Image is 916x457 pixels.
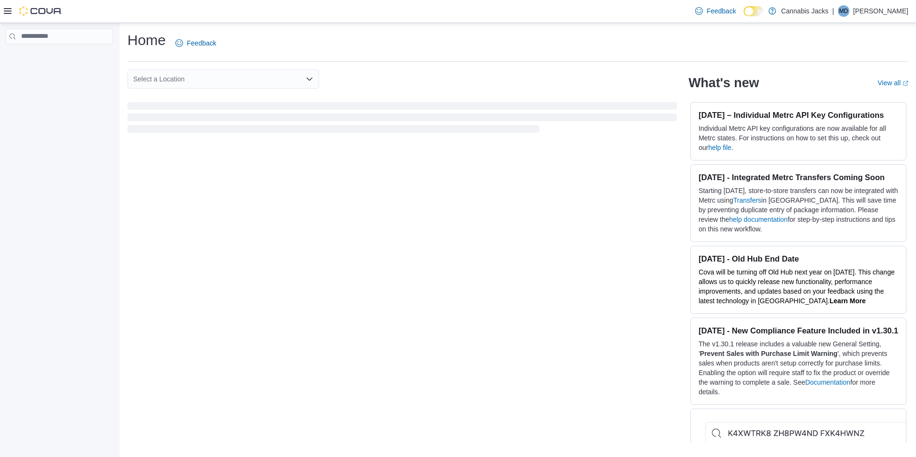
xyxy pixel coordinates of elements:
span: Cova will be turning off Old Hub next year on [DATE]. This change allows us to quickly release ne... [698,268,894,305]
span: MD [839,5,848,17]
a: View allExternal link [878,79,908,87]
a: Transfers [733,196,762,204]
h3: [DATE] - Old Hub End Date [698,254,898,263]
h1: Home [127,31,166,50]
div: Matt David [838,5,849,17]
a: Documentation [805,378,850,386]
p: [PERSON_NAME] [853,5,908,17]
strong: Prevent Sales with Purchase Limit Warning [700,350,837,357]
img: Cova [19,6,62,16]
h3: [DATE] - New Compliance Feature Included in v1.30.1 [698,326,898,335]
button: Open list of options [306,75,313,83]
a: help documentation [729,216,788,223]
p: The v1.30.1 release includes a valuable new General Setting, ' ', which prevents sales when produ... [698,339,898,397]
span: Feedback [187,38,216,48]
a: Feedback [691,1,740,21]
h3: [DATE] - Integrated Metrc Transfers Coming Soon [698,172,898,182]
svg: External link [903,80,908,86]
h3: [DATE] – Individual Metrc API Key Configurations [698,110,898,120]
a: help file [708,144,731,151]
span: Feedback [707,6,736,16]
a: Feedback [172,34,220,53]
p: Cannabis Jacks [781,5,828,17]
span: Loading [127,104,677,135]
nav: Complex example [6,46,113,69]
p: Individual Metrc API key configurations are now available for all Metrc states. For instructions ... [698,124,898,152]
input: Dark Mode [744,6,764,16]
p: | [832,5,834,17]
h2: What's new [688,75,759,91]
a: Learn More [830,297,866,305]
p: Starting [DATE], store-to-store transfers can now be integrated with Metrc using in [GEOGRAPHIC_D... [698,186,898,234]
